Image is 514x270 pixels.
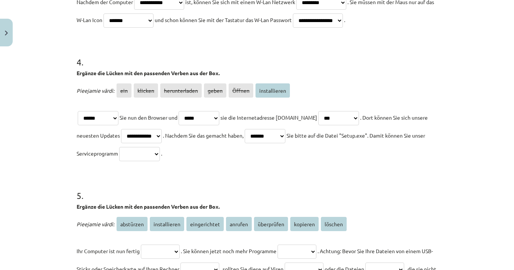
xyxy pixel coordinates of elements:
[254,217,288,231] span: überprüfen
[134,83,158,98] span: klicken
[150,217,184,231] span: installieren
[220,114,317,121] span: sie die Internetadresse [DOMAIN_NAME]
[186,217,224,231] span: eingerichtet
[229,83,253,98] span: Öffnen
[5,31,8,36] img: icon-close-lesson-0947bae3869378f0d4975bcd49f059093ad1ed9edebbc8119c70593378902aed.svg
[163,132,244,139] span: . Nachdem Sie das gemacht haben,
[290,217,319,231] span: kopieren
[77,221,114,227] span: Pieejamie vārdi:
[321,217,347,231] span: löschen
[117,83,131,98] span: ein
[117,217,148,231] span: abstürzen
[160,83,202,98] span: herunterladen
[77,44,437,67] h1: 4 .
[344,16,345,23] span: .
[77,248,140,254] span: Ihr Computer ist nun fertig
[204,83,226,98] span: geben
[226,217,252,231] span: anrufen
[181,248,276,254] span: . Sie können jetzt noch mehr Programme
[77,87,114,94] span: Pieejamie vārdi:
[77,203,220,210] strong: Ergänze die Lücken mit den passenden Verben aus der Box.
[120,114,177,121] span: Sie nun den Browser und
[77,177,437,200] h1: 5 .
[161,150,162,157] span: .
[155,16,292,23] span: und schon können Sie mit der Tastatur das W-Lan Passwort
[77,70,220,76] strong: Ergänze die Lücken mit den passenden Verben aus der Box.
[256,83,290,98] span: installieren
